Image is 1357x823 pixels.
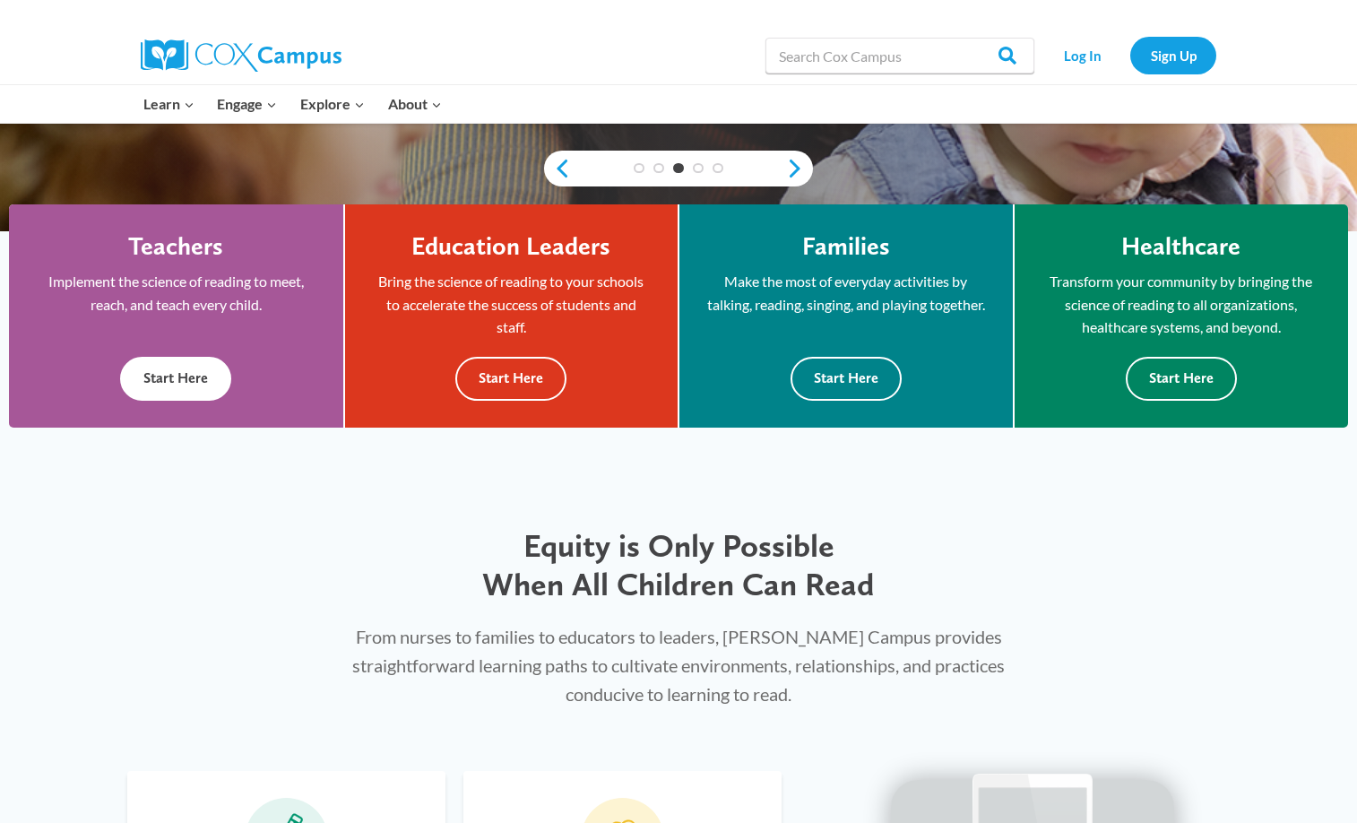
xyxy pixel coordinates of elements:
[132,85,453,123] nav: Primary Navigation
[372,270,652,339] p: Bring the science of reading to your schools to accelerate the success of students and staff.
[289,85,376,123] button: Child menu of Explore
[132,85,206,123] button: Child menu of Learn
[120,357,231,401] button: Start Here
[1130,37,1216,74] a: Sign Up
[482,526,875,603] span: Equity is Only Possible When All Children Can Read
[544,151,813,186] div: content slider buttons
[1121,231,1240,262] h4: Healthcare
[544,158,571,179] a: previous
[802,231,890,262] h4: Families
[1042,270,1322,339] p: Transform your community by bringing the science of reading to all organizations, healthcare syst...
[786,158,813,179] a: next
[679,204,1013,429] a: Families Make the most of everyday activities by talking, reading, singing, and playing together....
[765,38,1034,74] input: Search Cox Campus
[141,39,341,72] img: Cox Campus
[1043,37,1216,74] nav: Secondary Navigation
[9,204,343,429] a: Teachers Implement the science of reading to meet, reach, and teach every child. Start Here
[345,204,678,429] a: Education Leaders Bring the science of reading to your schools to accelerate the success of stude...
[455,357,566,401] button: Start Here
[376,85,454,123] button: Child menu of About
[1126,357,1237,401] button: Start Here
[411,231,610,262] h4: Education Leaders
[706,270,986,316] p: Make the most of everyday activities by talking, reading, singing, and playing together.
[693,163,704,174] a: 4
[206,85,290,123] button: Child menu of Engage
[653,163,664,174] a: 2
[128,231,223,262] h4: Teachers
[634,163,644,174] a: 1
[1015,204,1349,429] a: Healthcare Transform your community by bringing the science of reading to all organizations, heal...
[791,357,902,401] button: Start Here
[332,622,1025,708] p: From nurses to families to educators to leaders, [PERSON_NAME] Campus provides straightforward le...
[713,163,723,174] a: 5
[1043,37,1121,74] a: Log In
[673,163,684,174] a: 3
[36,270,316,316] p: Implement the science of reading to meet, reach, and teach every child.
